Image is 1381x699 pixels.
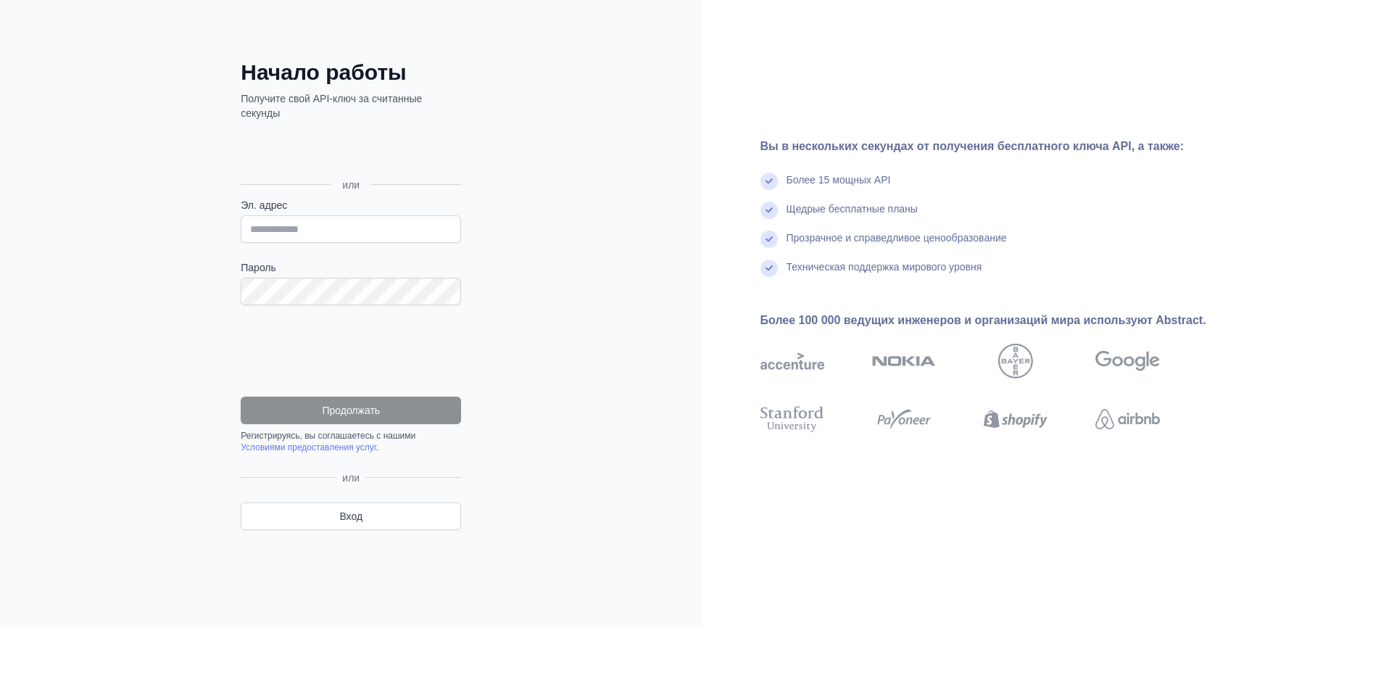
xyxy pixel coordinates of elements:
[241,502,461,530] a: Вход
[376,442,378,452] ya-tr-span: .
[872,403,936,435] img: платежный агент
[322,403,380,418] ya-tr-span: Продолжать
[342,179,360,191] ya-tr-span: или
[872,344,936,379] img: nokia
[760,140,1185,152] ya-tr-span: Вы в нескольких секундах от получения бесплатного ключа API, а также:
[998,344,1033,379] img: байер
[241,60,406,84] ya-tr-span: Начало работы
[787,261,982,273] ya-tr-span: Техническая поддержка мирового уровня
[787,232,1007,244] ya-tr-span: Прозрачное и справедливое ценообразование
[760,403,824,435] img: стэнфордский университет
[342,472,360,484] ya-tr-span: или
[241,323,461,379] iframe: reCAPTCHA
[241,199,287,211] ya-tr-span: Эл. адрес
[787,174,891,186] ya-tr-span: Более 15 мощных API
[760,202,778,219] img: отметьте галочкой
[760,231,778,248] img: отметьте галочкой
[760,314,1206,326] ya-tr-span: Более 100 000 ведущих инженеров и организаций мира используют Abstract.
[1095,344,1159,379] img: Google
[241,442,376,452] a: Условиями предоставления услуг
[241,262,276,273] ya-tr-span: Пароль
[233,136,465,168] iframe: Кнопка «Войти с помощью аккаунта Google»
[339,509,362,524] ya-tr-span: Вход
[241,93,422,119] ya-tr-span: Получите свой API-ключ за считанные секунды
[984,403,1048,435] img: Shopify
[760,260,778,277] img: отметьте галочкой
[760,173,778,190] img: отметьте галочкой
[787,203,918,215] ya-tr-span: Щедрые бесплатные планы
[241,431,415,441] ya-tr-span: Регистрируясь, вы соглашаетесь с нашими
[1095,403,1159,435] img: airbnb
[760,344,824,379] img: акцентировать
[241,397,461,424] button: Продолжать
